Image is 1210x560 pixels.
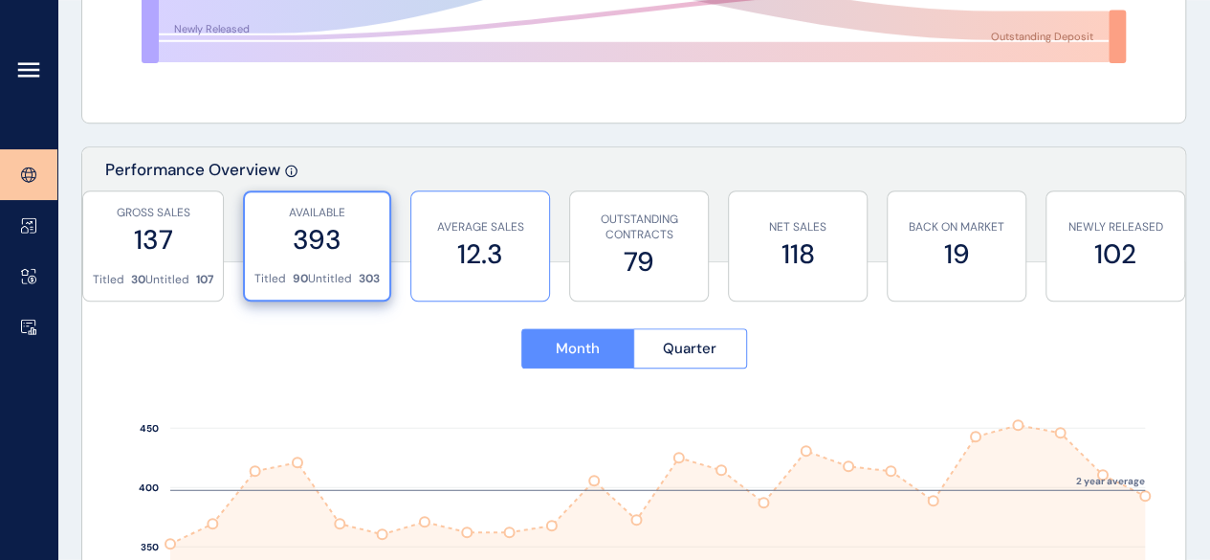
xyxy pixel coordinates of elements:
text: 400 [139,482,159,494]
label: 12.3 [421,235,539,273]
p: 30 [131,272,145,288]
label: 19 [897,235,1016,273]
p: GROSS SALES [93,205,213,221]
p: BACK ON MARKET [897,219,1016,235]
p: Untitled [308,271,352,287]
label: 118 [738,235,857,273]
p: 107 [196,272,213,288]
text: 350 [141,541,159,553]
p: AVAILABLE [254,205,380,221]
label: 79 [580,243,698,280]
label: 137 [93,221,213,258]
p: AVERAGE SALES [421,219,539,235]
button: Quarter [633,328,747,369]
p: NEWLY RELEASED [1056,219,1175,235]
p: 90 [293,271,308,287]
span: Month [556,339,600,358]
p: Titled [93,272,124,288]
p: 303 [359,271,380,287]
label: 102 [1056,235,1175,273]
p: Performance Overview [105,159,280,261]
p: Titled [254,271,286,287]
button: Month [521,328,634,369]
p: NET SALES [738,219,857,235]
label: 393 [254,221,380,258]
text: 450 [140,422,159,435]
text: 2 year average [1076,475,1145,487]
p: Untitled [145,272,189,288]
p: OUTSTANDING CONTRACTS [580,212,698,244]
span: Quarter [663,339,716,358]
